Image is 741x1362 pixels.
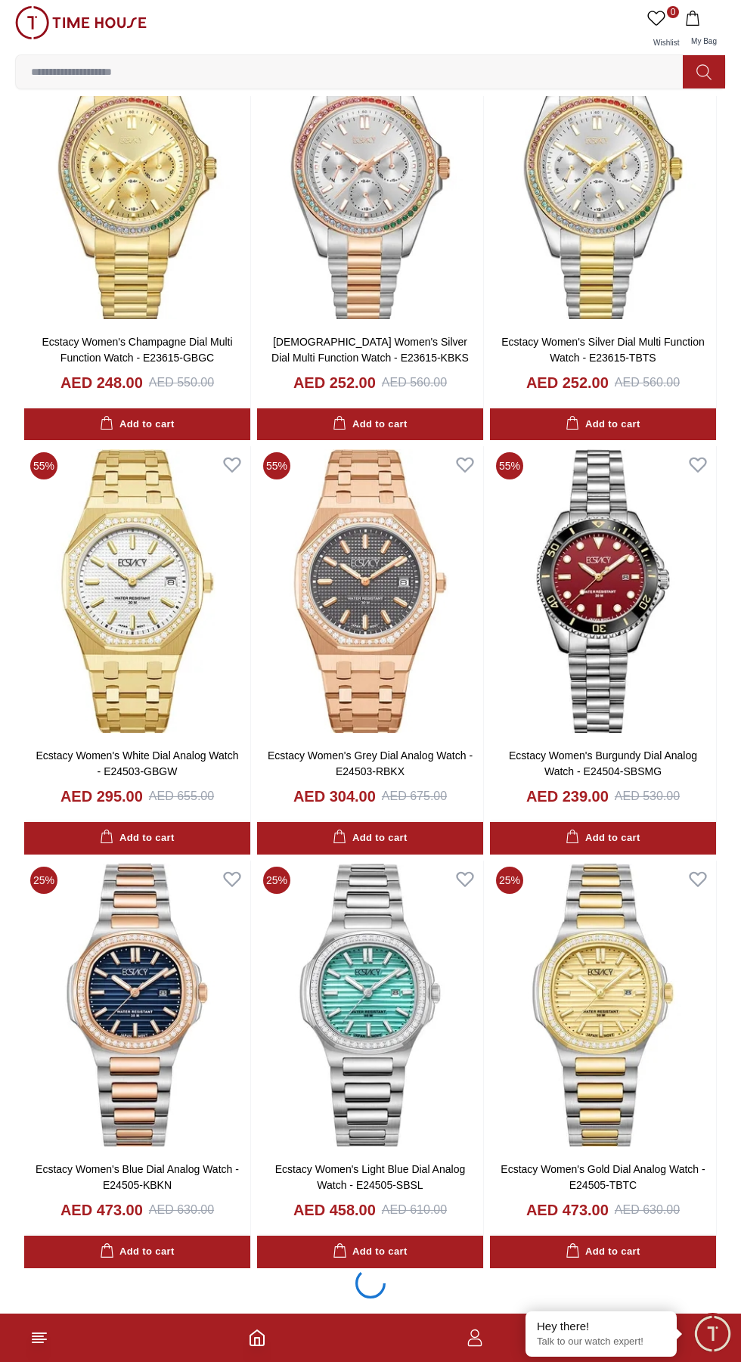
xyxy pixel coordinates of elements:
img: Ecstacy Women's White Dial Analog Watch - E24503-GBGW [24,446,250,735]
div: AED 550.00 [149,374,214,392]
div: Add to cart [333,416,407,433]
a: Ecstacy Women's Gold Dial Analog Watch - E24505-TBTC [501,1163,705,1191]
div: Add to cart [333,1243,407,1261]
div: AED 610.00 [382,1201,447,1219]
button: Add to cart [24,1236,250,1268]
img: Ecstacy Women's Silver Dial Multi Function Watch - E23615-KBKS [257,33,483,321]
div: AED 560.00 [615,374,680,392]
a: Home [248,1329,266,1347]
img: Ecstacy Women's Blue Dial Analog Watch - E24505-KBKN [24,861,250,1149]
a: Ecstacy Women's Silver Dial Multi Function Watch - E23615-TBTS [501,336,705,364]
button: My Bag [682,6,726,54]
div: Add to cart [566,1243,640,1261]
span: 55 % [263,452,290,479]
div: Add to cart [333,830,407,847]
h4: AED 252.00 [526,372,609,393]
a: Ecstacy Women's Grey Dial Analog Watch - E24503-RBKX [268,749,473,777]
div: Chat Widget [692,1313,733,1354]
span: 0 [667,6,679,18]
h4: AED 252.00 [293,372,376,393]
div: AED 530.00 [615,787,680,805]
span: 55 % [30,452,57,479]
img: Ecstacy Women's Light Blue Dial Analog Watch - E24505-SBSL [257,861,483,1149]
div: AED 630.00 [615,1201,680,1219]
button: Add to cart [490,822,716,855]
div: Hey there! [537,1319,665,1334]
a: Ecstacy Women's Champagne Dial Multi Function Watch - E23615-GBGC [42,336,232,364]
img: Ecstacy Women's Burgundy Dial Analog Watch - E24504-SBSMG [490,446,716,735]
a: Ecstacy Women's Blue Dial Analog Watch - E24505-KBKN [36,1163,239,1191]
button: Add to cart [257,822,483,855]
span: 25 % [496,867,523,894]
div: Add to cart [566,416,640,433]
a: Ecstacy Women's Light Blue Dial Analog Watch - E24505-SBSL [275,1163,465,1191]
div: Add to cart [566,830,640,847]
a: Ecstacy Women's Burgundy Dial Analog Watch - E24504-SBSMG [509,749,697,777]
div: AED 655.00 [149,787,214,805]
div: AED 630.00 [149,1201,214,1219]
button: Add to cart [257,408,483,441]
h4: AED 239.00 [526,786,609,807]
span: 55 % [496,452,523,479]
img: Ecstacy Women's Gold Dial Analog Watch - E24505-TBTC [490,861,716,1149]
div: AED 560.00 [382,374,447,392]
a: 0Wishlist [644,6,682,54]
h4: AED 248.00 [60,372,143,393]
button: Add to cart [257,1236,483,1268]
h4: AED 304.00 [293,786,376,807]
img: Ecstacy Women's Silver Dial Multi Function Watch - E23615-TBTS [490,33,716,321]
span: 25 % [30,867,57,894]
img: ... [15,6,147,39]
h4: AED 458.00 [293,1199,376,1221]
span: My Bag [685,37,723,45]
a: Ecstacy Women's White Dial Analog Watch - E24503-GBGW [36,749,239,777]
button: Add to cart [490,1236,716,1268]
img: Ecstacy Women's Champagne Dial Multi Function Watch - E23615-GBGC [24,33,250,321]
h4: AED 473.00 [60,1199,143,1221]
button: Add to cart [24,408,250,441]
div: Add to cart [100,1243,174,1261]
button: Add to cart [24,822,250,855]
a: [DEMOGRAPHIC_DATA] Women's Silver Dial Multi Function Watch - E23615-KBKS [271,336,469,364]
div: Add to cart [100,830,174,847]
h4: AED 295.00 [60,786,143,807]
h4: AED 473.00 [526,1199,609,1221]
div: AED 675.00 [382,787,447,805]
img: Ecstacy Women's Grey Dial Analog Watch - E24503-RBKX [257,446,483,735]
button: Add to cart [490,408,716,441]
div: Add to cart [100,416,174,433]
span: Wishlist [647,39,685,47]
span: 25 % [263,867,290,894]
p: Talk to our watch expert! [537,1336,665,1348]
